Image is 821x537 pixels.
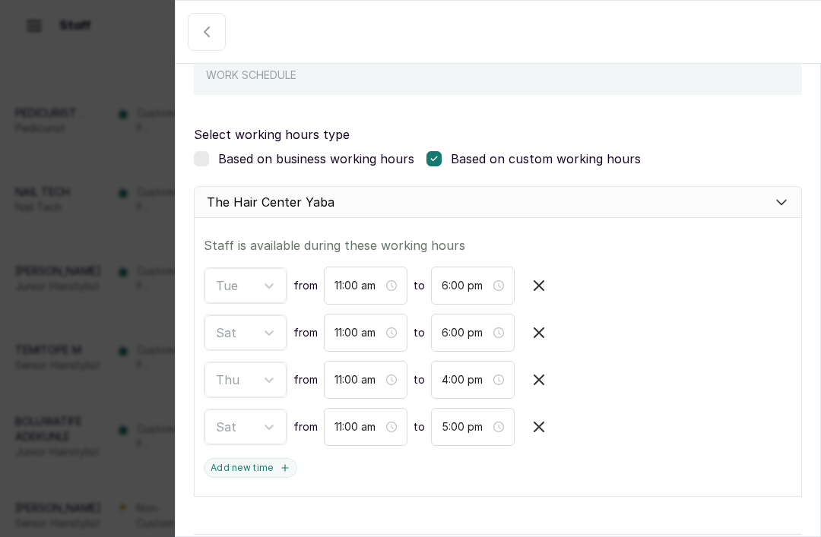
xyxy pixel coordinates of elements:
[334,277,383,294] input: Select time
[293,419,318,434] span: from
[194,125,802,144] p: Select working hours type
[442,371,490,388] input: Select time
[206,68,790,83] p: WORK SCHEDULE
[293,278,318,293] span: from
[414,372,425,387] span: to
[207,193,334,211] p: The Hair Center Yaba
[414,419,425,434] span: to
[293,372,318,387] span: from
[442,324,490,341] input: Select time
[218,150,414,168] p: Based on business working hours
[442,419,490,435] input: Select time
[334,371,383,388] input: Select time
[204,458,297,478] button: Add new time
[334,324,383,341] input: Select time
[334,419,383,435] input: Select time
[414,325,425,340] span: to
[204,236,792,254] p: Staff is available during these working hours
[414,278,425,293] span: to
[293,325,318,340] span: from
[442,277,490,294] input: Select time
[451,150,641,168] p: Based on custom working hours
